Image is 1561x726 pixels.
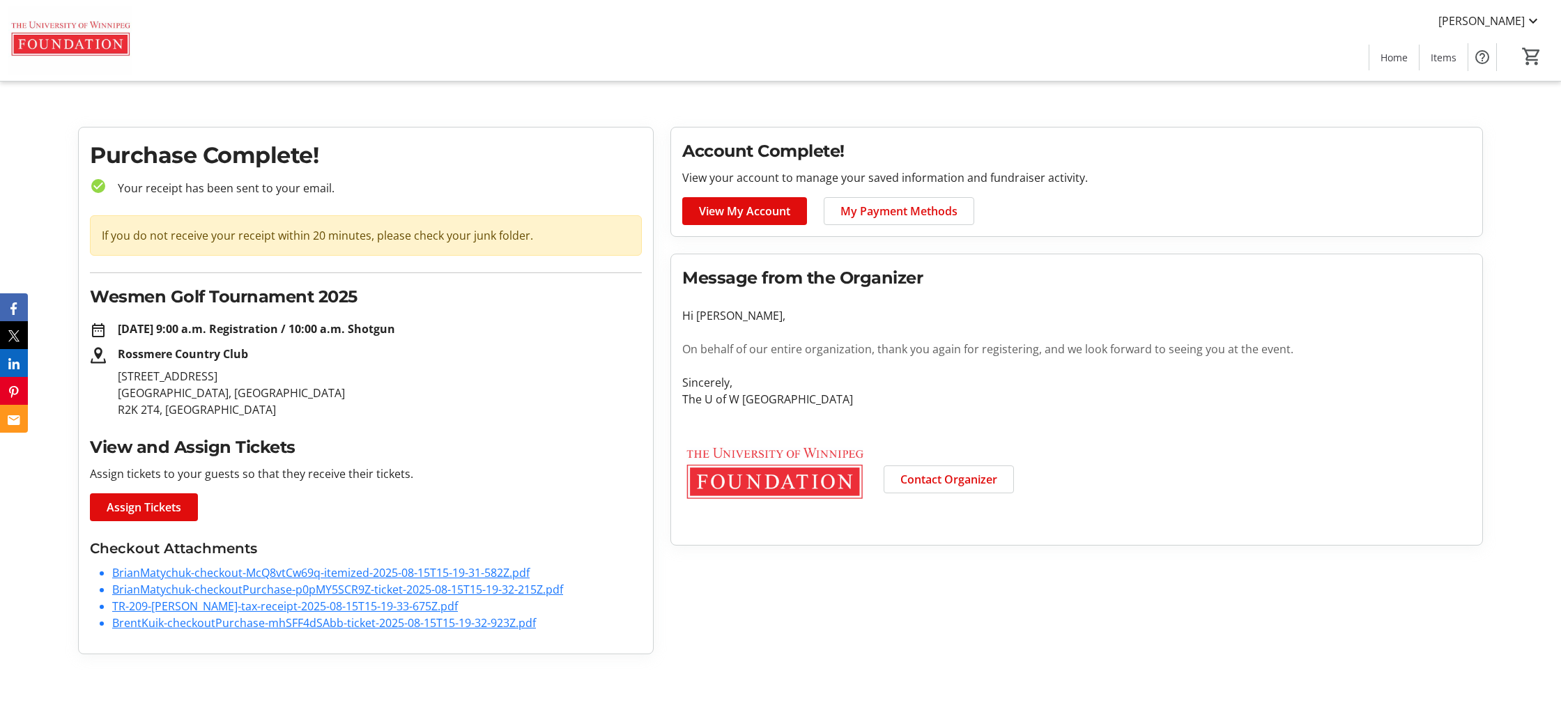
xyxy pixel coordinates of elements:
[840,203,958,219] span: My Payment Methods
[1468,43,1496,71] button: Help
[1431,50,1456,65] span: Items
[90,284,642,309] h2: Wesmen Golf Tournament 2025
[682,307,1471,324] p: Hi [PERSON_NAME],
[90,139,642,172] h1: Purchase Complete!
[699,203,790,219] span: View My Account
[1438,13,1525,29] span: [PERSON_NAME]
[682,197,807,225] a: View My Account
[90,493,198,521] a: Assign Tickets
[1381,50,1408,65] span: Home
[1519,44,1544,69] button: Cart
[682,139,1471,164] h2: Account Complete!
[90,465,642,482] p: Assign tickets to your guests so that they receive their tickets.
[682,424,867,528] img: The U of W Foundation logo
[112,615,536,631] a: BrentKuik-checkoutPurchase-mhSFF4dSAbb-ticket-2025-08-15T15-19-32-923Z.pdf
[112,598,458,614] a: TR-209-[PERSON_NAME]-tax-receipt-2025-08-15T15-19-33-675Z.pdf
[1427,10,1553,32] button: [PERSON_NAME]
[90,435,642,460] h2: View and Assign Tickets
[90,538,642,559] h3: Checkout Attachments
[900,471,997,488] span: Contact Organizer
[90,215,642,256] div: If you do not receive your receipt within 20 minutes, please check your junk folder.
[884,465,1014,493] a: Contact Organizer
[90,178,107,194] mat-icon: check_circle
[824,197,974,225] a: My Payment Methods
[682,391,1471,408] p: The U of W [GEOGRAPHIC_DATA]
[118,346,248,362] strong: Rossmere Country Club
[112,565,530,580] a: BrianMatychuk-checkout-McQ8vtCw69q-itemized-2025-08-15T15-19-31-582Z.pdf
[682,341,1293,357] span: On behalf of our entire organization, thank you again for registering, and we look forward to see...
[682,169,1471,186] p: View your account to manage your saved information and fundraiser activity.
[1369,45,1419,70] a: Home
[682,374,1471,391] p: Sincerely,
[118,321,395,337] strong: [DATE] 9:00 a.m. Registration / 10:00 a.m. Shotgun
[8,6,132,75] img: The U of W Foundation's Logo
[682,265,1471,291] h2: Message from the Organizer
[107,180,642,196] p: Your receipt has been sent to your email.
[112,582,563,597] a: BrianMatychuk-checkoutPurchase-p0pMY5SCR9Z-ticket-2025-08-15T15-19-32-215Z.pdf
[107,499,181,516] span: Assign Tickets
[90,322,107,339] mat-icon: date_range
[1420,45,1468,70] a: Items
[118,368,642,418] p: [STREET_ADDRESS] [GEOGRAPHIC_DATA], [GEOGRAPHIC_DATA] R2K 2T4, [GEOGRAPHIC_DATA]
